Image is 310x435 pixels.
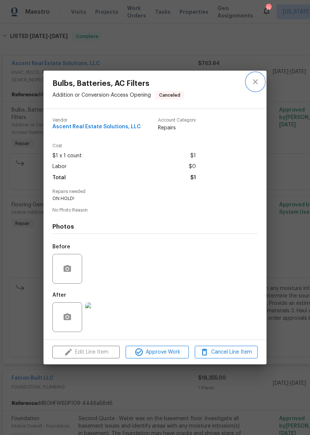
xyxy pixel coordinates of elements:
span: Ascent Real Estate Solutions, LLC [52,124,141,130]
span: Repairs [158,124,196,132]
span: Cost [52,144,196,148]
div: 11 [266,4,271,12]
span: $1 [190,151,196,161]
h5: After [52,293,66,298]
span: Repairs needed [52,189,258,194]
button: close [246,73,264,91]
span: Addition or Conversion - Access Opening [52,92,151,97]
span: Vendor [52,118,141,123]
span: Approve Work [128,348,186,357]
span: Labor [52,161,67,172]
h4: Photos [52,223,258,231]
span: Cancel Line Item [197,348,255,357]
span: Bulbs, Batteries, AC Filters [52,80,184,88]
span: $0 [189,161,196,172]
span: No Photo Reason [52,208,258,213]
span: Total [52,173,66,183]
span: $1 x 1 count [52,151,82,161]
span: Account Category [158,118,196,123]
button: Approve Work [126,346,188,359]
span: $1 [190,173,196,183]
span: Canceled [156,91,183,99]
h5: Before [52,244,70,249]
button: Cancel Line Item [195,346,258,359]
span: ON HOLD! [52,196,237,202]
